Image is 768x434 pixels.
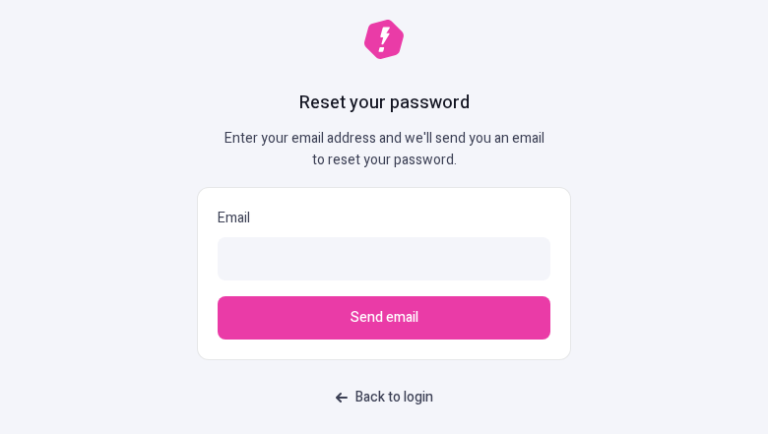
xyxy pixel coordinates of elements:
p: Email [218,208,550,229]
input: Email [218,237,550,280]
p: Enter your email address and we'll send you an email to reset your password. [217,128,551,171]
a: Back to login [324,380,445,415]
button: Send email [218,296,550,340]
span: Send email [351,307,418,329]
h1: Reset your password [299,91,470,116]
